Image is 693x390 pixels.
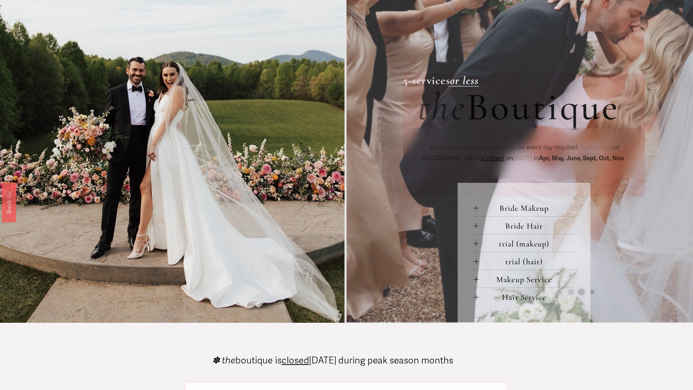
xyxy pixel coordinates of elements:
[539,154,624,162] strong: Apr, May, June, Sept, Oct, Nov
[212,356,453,365] p: boutique is [DATE] during peak season months
[450,74,479,87] a: or less
[474,270,574,288] button: Makeup Service
[579,144,588,151] em: the
[479,221,574,231] span: Bride Hair
[428,144,433,151] em: ✽
[418,142,630,164] p: on
[474,199,574,216] button: Bride Makeup
[579,144,614,151] span: Boutique
[481,154,505,162] span: is closed
[418,84,466,130] em: the
[212,355,235,366] em: ✽ the
[479,257,574,266] span: trial (hair)
[513,154,532,162] em: [DATE]
[466,84,620,130] span: Boutique
[479,203,574,213] span: Bride Makeup
[474,217,574,234] button: Bride Hair
[474,288,574,305] button: Hair Service
[282,355,309,366] span: closed
[474,234,574,252] button: trial (makeup)
[479,274,574,284] span: Makeup Service
[479,292,574,302] span: Hair Service
[433,144,516,151] strong: 3-service minimum per artist
[2,182,16,222] a: Book Us
[532,154,625,162] span: in
[403,74,450,87] strong: 5-services
[474,252,574,270] button: trial (hair)
[516,144,579,151] span: on event day required.
[479,239,574,249] span: trial (makeup)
